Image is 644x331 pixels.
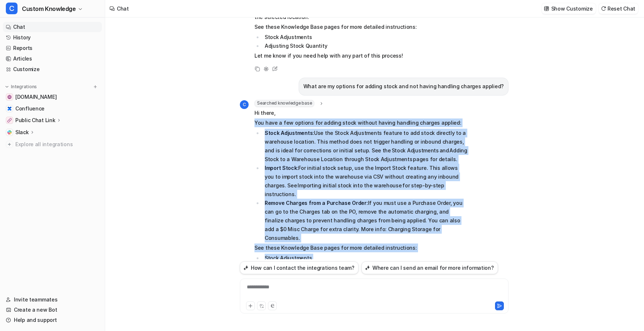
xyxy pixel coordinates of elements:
a: ConfluenceConfluence [3,104,102,114]
p: See these Knowledge Base pages for more detailed instructions: [254,23,468,31]
img: menu_add.svg [93,84,98,89]
img: Confluence [7,106,12,111]
img: expand menu [4,84,9,89]
a: Reports [3,43,102,53]
button: Reset Chat [599,3,638,14]
div: Chat [117,5,129,12]
a: Customize [3,64,102,74]
span: Searched knowledge base [254,100,314,107]
img: help.cartoncloud.com [7,95,12,99]
button: Where can I send an email for more information? [361,261,498,274]
img: reset [601,6,606,11]
p: Slack [15,129,29,136]
span: C [6,3,18,14]
strong: Remove Charges from a Purchase Order: [265,200,368,206]
li: For initial stock setup, use the Import Stock feature. This allows you to import stock into the w... [262,164,468,199]
button: Show Customize [542,3,596,14]
p: Hi there, [254,109,468,117]
li: Stock Adjustments [262,33,468,42]
button: How can I contact the integrations team? [240,261,359,274]
p: What are my options for adding stock and not having handling charges applied? [303,82,504,91]
a: Chat [3,22,102,32]
span: Custom Knowledge [22,4,76,14]
p: Let me know if you need help with any part of this process! [254,51,468,60]
img: explore all integrations [6,141,13,148]
img: customize [544,6,549,11]
strong: Stock Adjustments: [265,130,314,136]
span: C [240,100,249,109]
p: Public Chat Link [15,117,55,124]
a: History [3,32,102,43]
a: Create a new Bot [3,305,102,315]
li: Adjusting Stock Quantity [262,42,468,50]
p: Show Customize [551,5,593,12]
li: Use the Stock Adjustments feature to add stock directly to a warehouse location. This method does... [262,129,468,164]
strong: Import Stock: [265,165,298,171]
a: Help and support [3,315,102,325]
li: Stock Adjustments [262,254,468,262]
button: Integrations [3,83,39,90]
span: Confluence [15,105,45,112]
p: Integrations [11,84,37,90]
p: You have a few options for adding stock without having handling charges applied: [254,118,468,127]
a: Explore all integrations [3,139,102,149]
a: help.cartoncloud.com[DOMAIN_NAME] [3,92,102,102]
span: [DOMAIN_NAME] [15,93,57,101]
img: Public Chat Link [7,118,12,122]
li: If you must use a Purchase Order, you can go to the Charges tab on the PO, remove the automatic c... [262,199,468,242]
p: See these Knowledge Base pages for more detailed instructions: [254,244,468,252]
a: Articles [3,54,102,64]
img: Slack [7,130,12,135]
span: Explore all integrations [15,139,99,150]
a: Invite teammates [3,295,102,305]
